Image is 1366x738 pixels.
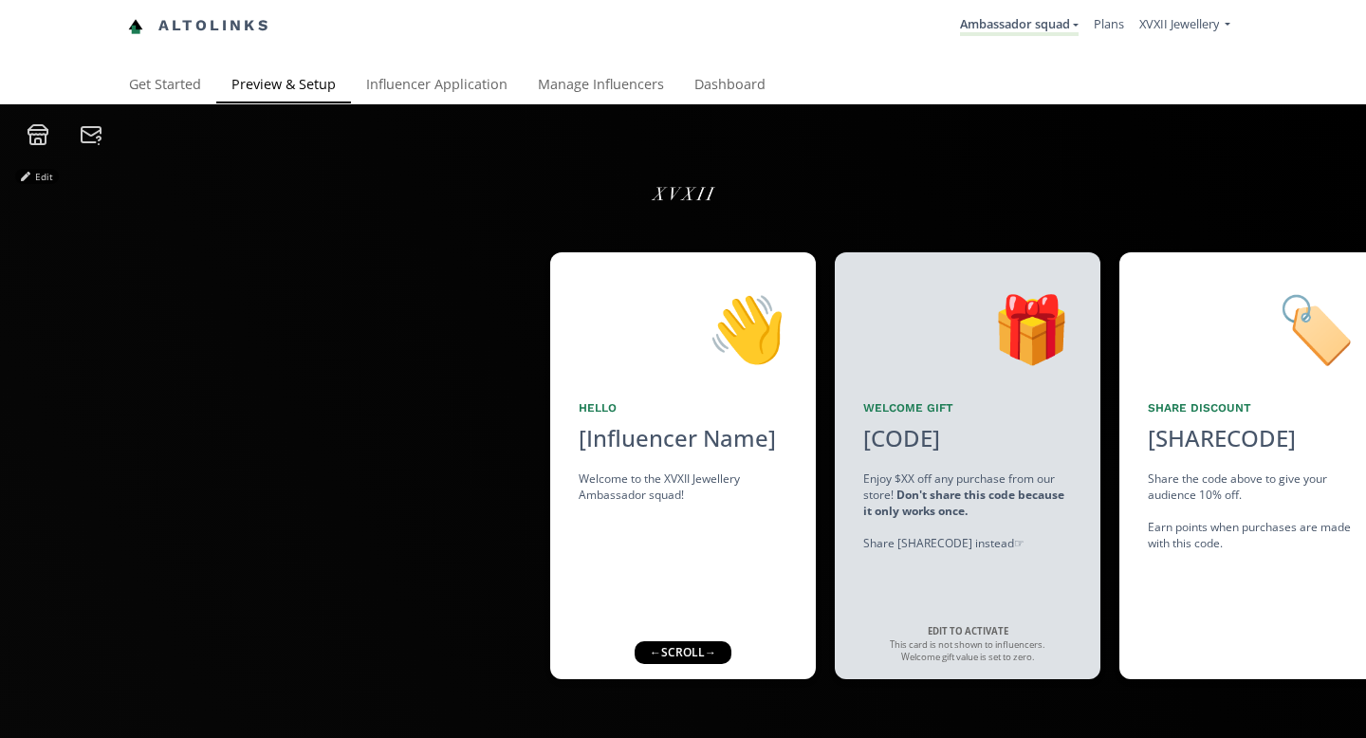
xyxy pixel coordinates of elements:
div: Enjoy $XX off any purchase from our store! Share [SHARECODE] instead ☞ [863,470,1072,552]
a: Dashboard [679,67,781,105]
div: [Influencer Name] [579,422,787,454]
a: Plans [1094,15,1124,32]
a: Preview & Setup [216,67,351,105]
div: Hello [579,400,787,416]
a: Ambassador squad [960,15,1079,36]
div: ← scroll → [635,641,731,664]
a: Altolinks [128,10,270,42]
strong: EDIT TO ACTIVATE [928,625,1008,637]
button: Edit [15,169,59,184]
a: Manage Influencers [523,67,679,105]
div: Welcome to the XVXII Jewellery Ambassador squad! [579,470,787,503]
div: [SHARECODE] [1148,422,1296,454]
strong: Don't share this code because it only works once. [863,487,1064,519]
img: gQssxgE9bFFY [650,161,716,228]
span: XVXII Jewellery [1139,15,1219,32]
div: Welcome Gift [863,400,1072,416]
div: 🎁 [863,281,1072,378]
a: Influencer Application [351,67,523,105]
div: Share the code above to give your audience 10% off. Earn points when purchases are made with this... [1148,470,1357,552]
div: This card is not shown to influencers. Welcome gift value is set to zero. [873,625,1062,664]
img: favicon-32x32.png [128,19,143,34]
div: 👋 [579,281,787,378]
div: Share Discount [1148,400,1357,416]
div: 🏷️ [1148,281,1357,378]
a: Get Started [114,67,216,105]
div: [CODE] [852,422,951,454]
a: XVXII Jewellery [1139,15,1230,37]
